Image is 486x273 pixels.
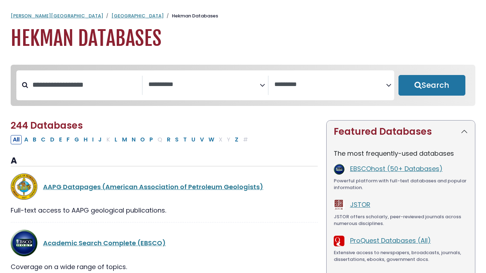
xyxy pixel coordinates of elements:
button: Filter Results J [96,135,104,144]
div: Alpha-list to filter by first letter of database name [11,135,251,144]
button: Filter Results G [72,135,81,144]
button: Filter Results D [48,135,57,144]
div: Extensive access to newspapers, broadcasts, journals, dissertations, ebooks, government docs. [334,249,468,263]
button: Submit for Search Results [398,75,465,96]
button: Filter Results B [31,135,38,144]
button: Filter Results P [147,135,155,144]
span: 244 Databases [11,119,83,132]
h1: Hekman Databases [11,27,475,50]
a: AAPG Datapages (American Association of Petroleum Geologists) [43,182,263,191]
h3: A [11,156,318,166]
a: Academic Search Complete (EBSCO) [43,239,166,247]
a: [PERSON_NAME][GEOGRAPHIC_DATA] [11,12,103,19]
button: Filter Results N [130,135,138,144]
div: Coverage on a wide range of topics. [11,262,318,272]
button: Filter Results F [64,135,72,144]
div: Full-text access to AAPG geological publications. [11,205,318,215]
button: All [11,135,22,144]
li: Hekman Databases [164,12,218,20]
a: JSTOR [350,200,370,209]
div: JSTOR offers scholarly, peer-reviewed journals across numerous disciplines. [334,213,468,227]
button: Filter Results A [22,135,30,144]
button: Filter Results I [90,135,96,144]
button: Filter Results U [189,135,197,144]
p: The most frequently-used databases [334,149,468,158]
button: Filter Results C [39,135,48,144]
a: EBSCOhost (50+ Databases) [350,164,443,173]
button: Filter Results E [57,135,64,144]
button: Filter Results O [138,135,147,144]
button: Featured Databases [327,121,475,143]
input: Search database by title or keyword [28,79,142,91]
textarea: Search [148,81,260,89]
a: ProQuest Databases (All) [350,236,431,245]
button: Filter Results M [120,135,129,144]
button: Filter Results L [112,135,120,144]
button: Filter Results Z [233,135,241,144]
button: Filter Results S [173,135,181,144]
div: Powerful platform with full-text databases and popular information. [334,177,468,191]
button: Filter Results R [165,135,173,144]
nav: Search filters [11,65,475,106]
textarea: Search [274,81,386,89]
button: Filter Results T [181,135,189,144]
a: [GEOGRAPHIC_DATA] [111,12,164,19]
button: Filter Results H [81,135,90,144]
button: Filter Results V [198,135,206,144]
button: Filter Results W [206,135,216,144]
nav: breadcrumb [11,12,475,20]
